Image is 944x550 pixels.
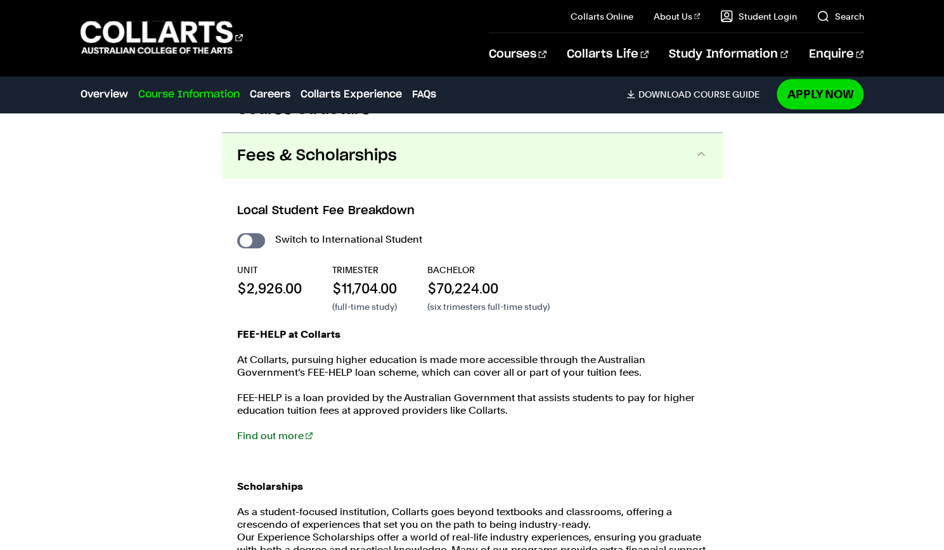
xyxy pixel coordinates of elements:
[654,10,701,23] a: About Us
[237,328,340,340] strong: FEE-HELP at Collarts
[237,279,302,298] p: $2,926.00
[412,87,436,102] a: FAQs
[489,34,546,75] a: Courses
[237,203,708,219] h3: Local Student Fee Breakdown
[237,264,302,276] p: UNIT
[817,10,863,23] a: Search
[222,133,723,179] button: Fees & Scholarships
[427,300,550,313] p: (six trimesters full-time study)
[720,10,796,23] a: Student Login
[638,89,690,100] span: Download
[332,279,397,298] p: $11,704.00
[567,34,649,75] a: Collarts Life
[237,430,313,442] a: Find out more
[237,480,303,492] strong: Scholarships
[250,87,290,102] a: Careers
[669,34,788,75] a: Study Information
[237,392,708,417] p: FEE-HELP is a loan provided by the Australian Government that assists students to pay for higher ...
[275,231,422,248] label: Switch to International Student
[332,264,397,276] p: TRIMESTER
[332,300,397,313] p: (full-time study)
[427,264,550,276] p: BACHELOR
[81,20,243,56] div: Go to homepage
[81,87,128,102] a: Overview
[237,354,708,379] p: At Collarts, pursuing higher education is made more accessible through the Australian Government’...
[571,10,633,23] a: Collarts Online
[427,279,550,298] p: $70,224.00
[808,34,863,75] a: Enquire
[777,79,863,109] a: Apply Now
[138,87,240,102] a: Course Information
[237,146,397,166] span: Fees & Scholarships
[626,89,769,100] a: DownloadCourse Guide
[301,87,402,102] a: Collarts Experience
